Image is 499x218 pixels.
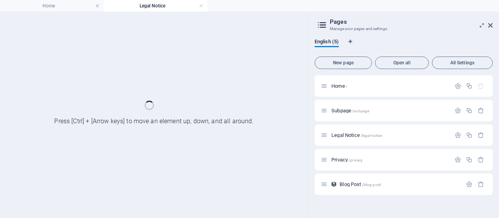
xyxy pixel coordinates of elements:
button: Open all [375,57,429,69]
div: Settings [455,107,461,114]
span: /privacy [349,158,363,162]
div: Remove [478,181,484,188]
div: Privacy/privacy [329,157,451,162]
div: Settings [455,83,461,89]
span: /blog-post [362,183,381,187]
div: Duplicate [466,107,472,114]
span: / [346,84,347,89]
div: Duplicate [466,132,472,138]
span: /legal-notice [361,133,382,138]
span: /subpage [352,109,369,113]
div: Settings [455,132,461,138]
div: Legal Notice/legal-notice [329,133,451,138]
div: The startpage cannot be deleted [478,83,484,89]
div: Settings [466,181,472,188]
h4: Legal Notice [104,2,207,10]
span: Click to open page [331,108,369,113]
span: Open all [379,60,425,65]
button: All Settings [432,57,493,69]
div: This layout is used as a template for all items (e.g. a blog post) of this collection. The conten... [331,181,337,188]
span: Click to open page [340,181,381,187]
span: Click to open page [331,83,347,89]
h3: Manage your pages and settings [330,25,477,32]
div: Remove [478,156,484,163]
span: English (5) [315,37,339,48]
div: Remove [478,132,484,138]
div: Duplicate [466,83,472,89]
div: Blog Post/blog-post [337,182,462,187]
span: All Settings [435,60,489,65]
div: Remove [478,107,484,114]
span: New page [318,60,368,65]
div: Subpage/subpage [329,108,451,113]
div: Duplicate [466,156,472,163]
div: Language Tabs [315,39,493,53]
div: Settings [455,156,461,163]
div: Home/ [329,83,451,89]
span: Legal Notice [331,132,382,138]
button: New page [315,57,372,69]
h2: Pages [330,18,493,25]
span: Click to open page [331,157,363,163]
